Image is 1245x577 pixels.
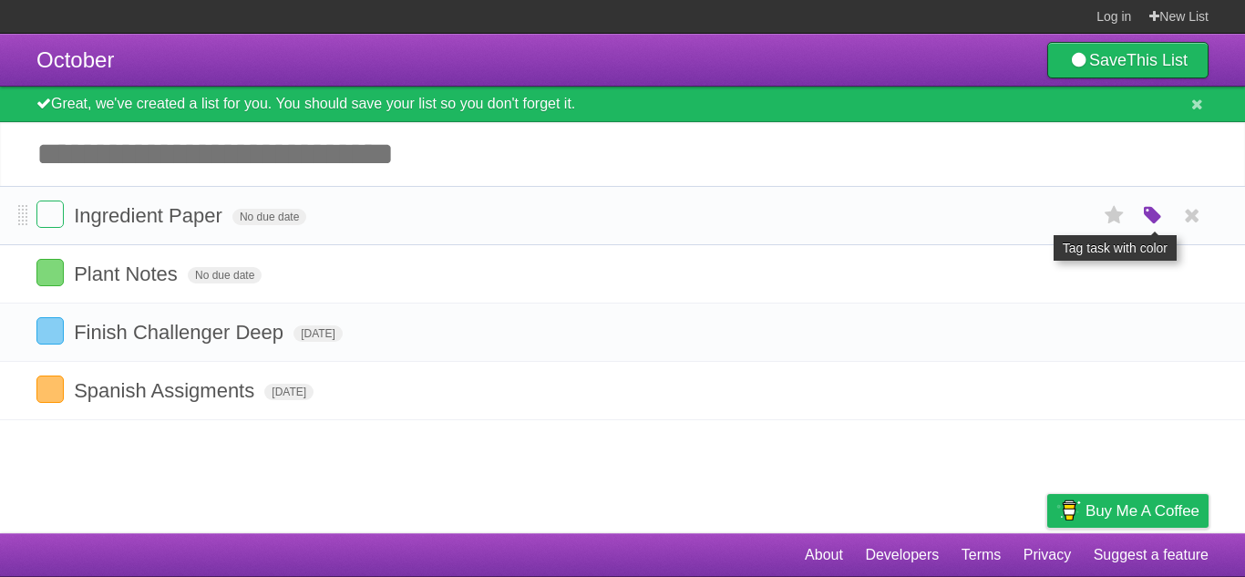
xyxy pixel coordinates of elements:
[1024,538,1071,572] a: Privacy
[1097,201,1132,231] label: Star task
[74,204,227,227] span: Ingredient Paper
[36,376,64,403] label: Done
[1094,538,1209,572] a: Suggest a feature
[36,47,114,72] span: October
[1127,51,1188,69] b: This List
[36,201,64,228] label: Done
[865,538,939,572] a: Developers
[962,538,1002,572] a: Terms
[74,263,182,285] span: Plant Notes
[74,379,259,402] span: Spanish Assigments
[1047,494,1209,528] a: Buy me a coffee
[1086,495,1199,527] span: Buy me a coffee
[1056,495,1081,526] img: Buy me a coffee
[232,209,306,225] span: No due date
[805,538,843,572] a: About
[74,321,288,344] span: Finish Challenger Deep
[188,267,262,283] span: No due date
[36,317,64,345] label: Done
[264,384,314,400] span: [DATE]
[36,259,64,286] label: Done
[1047,42,1209,78] a: SaveThis List
[293,325,343,342] span: [DATE]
